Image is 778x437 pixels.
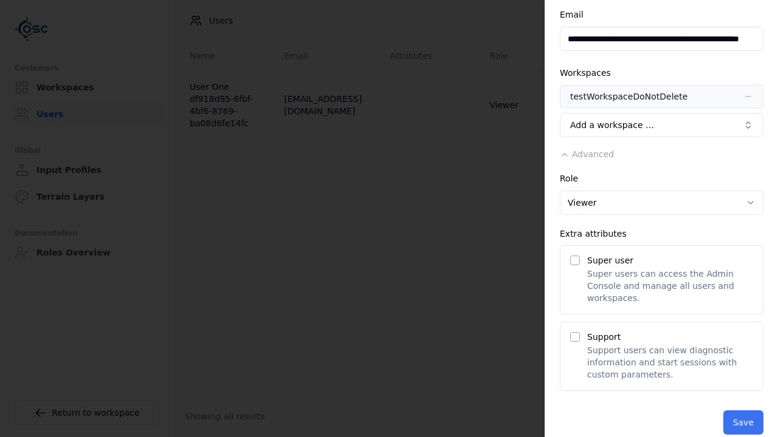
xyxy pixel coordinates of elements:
button: Save [723,410,763,435]
span: Add a workspace … [570,119,654,131]
span: Advanced [572,149,614,159]
label: Super user [587,256,633,265]
label: Email [560,10,583,19]
label: Support [587,332,621,342]
div: Extra attributes [560,229,763,238]
p: Super users can access the Admin Console and manage all users and workspaces. [587,268,753,304]
p: Support users can view diagnostic information and start sessions with custom parameters. [587,344,753,381]
label: Role [560,174,578,183]
label: Workspaces [560,68,611,78]
div: testWorkspaceDoNotDelete [570,90,687,103]
button: Advanced [560,148,614,160]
